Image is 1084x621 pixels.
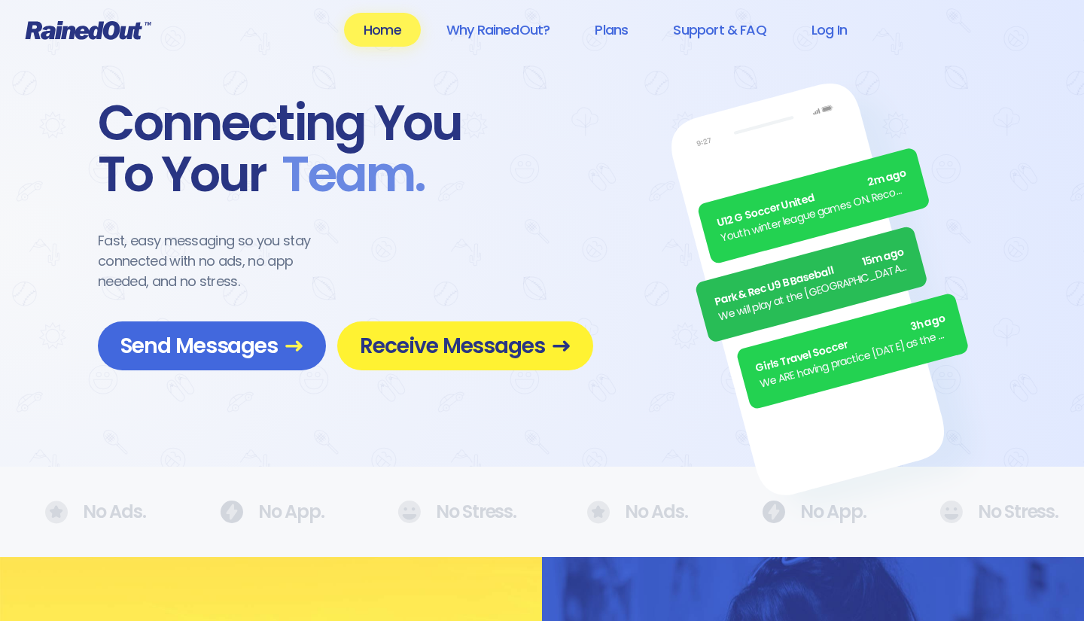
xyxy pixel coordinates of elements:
span: Send Messages [120,333,303,359]
div: We ARE having practice [DATE] as the sun is finally out. [758,326,952,392]
div: No Stress. [939,501,1039,523]
div: Girls Travel Soccer [754,311,948,377]
a: Send Messages [98,321,326,370]
img: No Ads. [587,501,610,524]
a: Support & FAQ [653,13,785,47]
img: No Ads. [939,501,963,523]
div: Connecting You To Your [98,98,593,200]
a: Plans [575,13,647,47]
span: 3h ago [909,311,947,336]
a: Home [344,13,421,47]
span: Receive Messages [360,333,571,359]
a: Log In [792,13,866,47]
a: Why RainedOut? [427,13,570,47]
a: Receive Messages [337,321,593,370]
div: U12 G Soccer United [715,166,909,232]
img: No Ads. [45,501,68,524]
img: No Ads. [220,501,243,523]
div: No Ads. [45,501,129,524]
div: Park & Rec U9 B Baseball [713,244,906,310]
div: No App. [220,501,307,523]
div: Fast, easy messaging so you stay connected with no ads, no app needed, and no stress. [98,230,339,291]
span: 2m ago [866,166,909,191]
img: No Ads. [762,501,785,523]
div: No App. [762,501,849,523]
img: No Ads. [397,501,421,523]
span: Team . [266,149,425,200]
div: We will play at the [GEOGRAPHIC_DATA]. Wear white, be at the field by 5pm. [717,259,910,325]
div: Youth winter league games ON. Recommend running shoes/sneakers for players as option for footwear. [719,181,912,247]
span: 15m ago [860,244,906,270]
div: No Ads. [587,501,671,524]
div: No Stress. [397,501,497,523]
